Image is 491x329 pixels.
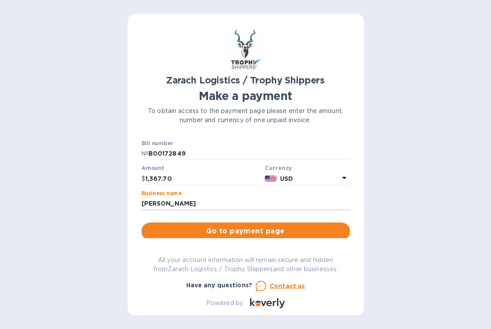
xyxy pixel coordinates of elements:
b: Zarach Logistics / Trophy Shippers [166,75,325,86]
span: Go to payment page [148,226,343,236]
h1: Make a payment [142,89,350,103]
label: Amount [142,166,164,171]
label: Business name [142,191,181,196]
p: All your account information will remain secure and hidden from Zarach Logistics / Trophy Shipper... [142,256,350,274]
p: $ [142,174,145,183]
input: Enter bill number [148,147,350,160]
label: Bill number [142,141,173,146]
input: Enter business name [142,197,350,210]
img: USD [265,176,277,182]
b: USD [280,175,293,182]
p: № [142,149,148,158]
b: Have any questions? [186,282,253,289]
button: Go to payment page [142,223,350,240]
u: Contact us [270,282,305,289]
b: Currency [265,165,292,171]
p: To obtain access to the payment page please enter the amount, number and currency of one unpaid i... [142,106,350,125]
p: Powered by [206,299,243,308]
input: 0.00 [145,172,262,185]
